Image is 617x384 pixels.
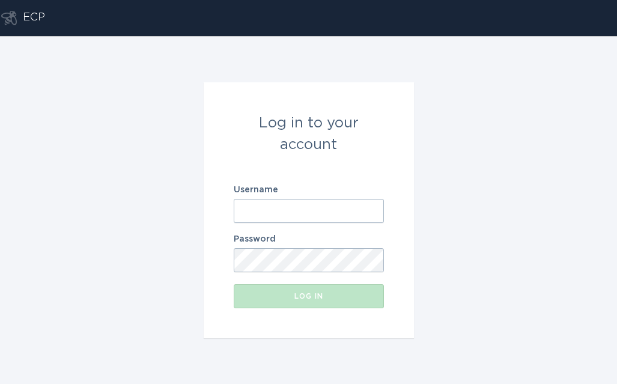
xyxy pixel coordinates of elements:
[234,186,384,194] label: Username
[23,11,45,25] div: ECP
[240,293,378,300] div: Log in
[1,11,17,25] button: Go to dashboard
[234,235,384,243] label: Password
[234,112,384,156] div: Log in to your account
[234,284,384,308] button: Log in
